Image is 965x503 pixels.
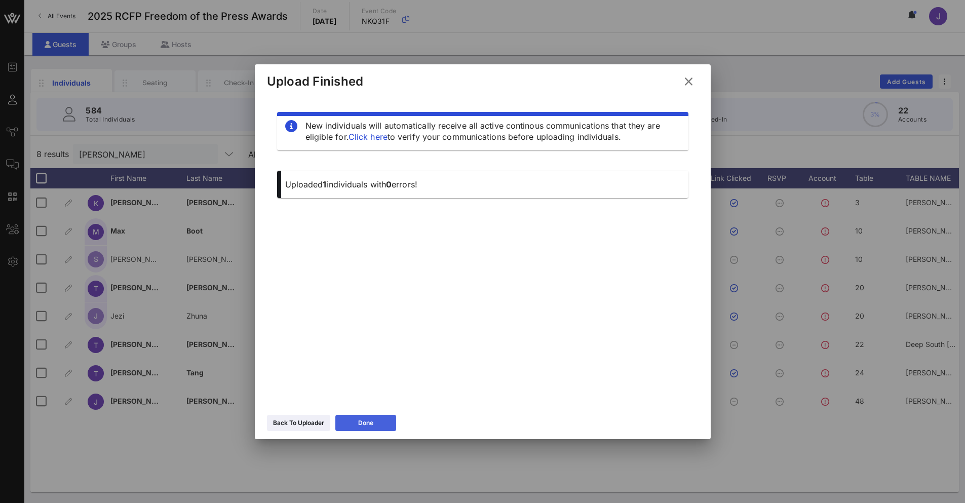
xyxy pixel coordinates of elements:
span: 0 [386,179,392,189]
div: Done [358,418,373,428]
p: Uploaded individuals with errors! [285,179,680,190]
a: Click here [349,132,388,142]
button: Back To Uploader [267,415,330,431]
div: New individuals will automatically receive all active continous communications that they are elig... [305,120,680,142]
div: Back To Uploader [273,418,324,428]
span: 1 [323,179,326,189]
button: Done [335,415,396,431]
div: Upload Finished [267,74,364,89]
